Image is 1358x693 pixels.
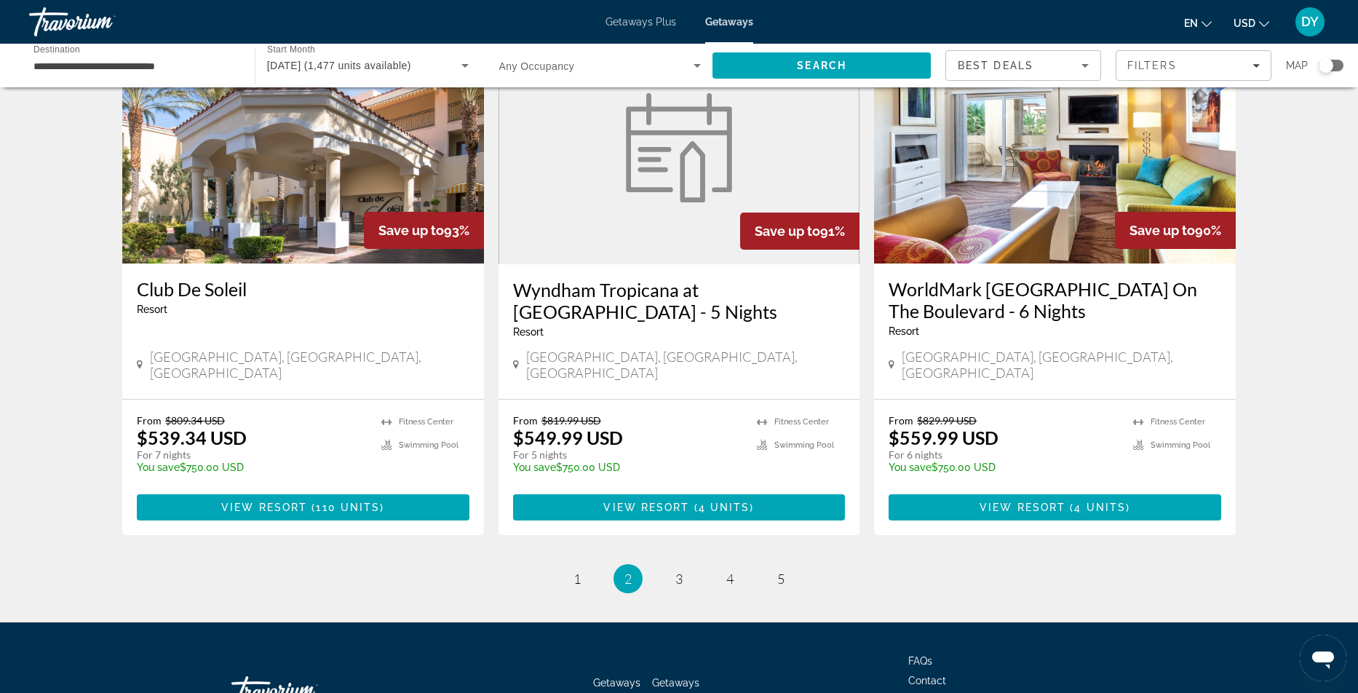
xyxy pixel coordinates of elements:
p: $549.99 USD [513,427,623,448]
span: You save [889,462,932,473]
p: $750.00 USD [513,462,743,473]
span: Resort [513,326,544,338]
span: Save up to [378,223,444,238]
span: ( ) [307,502,384,513]
a: Getaways [705,16,753,28]
img: Club De Soleil [122,31,484,264]
button: Filters [1116,50,1271,81]
p: For 7 nights [137,448,367,462]
iframe: Button to launch messaging window [1300,635,1346,681]
p: $559.99 USD [889,427,998,448]
p: $750.00 USD [889,462,1119,473]
span: View Resort [980,502,1065,513]
a: FAQs [908,655,932,667]
span: ( ) [690,502,755,513]
span: [GEOGRAPHIC_DATA], [GEOGRAPHIC_DATA], [GEOGRAPHIC_DATA] [902,349,1221,381]
p: For 6 nights [889,448,1119,462]
a: Wyndham Tropicana at Las Vegas - 5 Nights [499,31,860,264]
span: Resort [137,304,167,315]
a: Getaways Plus [605,16,676,28]
a: Club De Soleil [137,278,469,300]
span: 2 [624,571,632,587]
span: Swimming Pool [774,440,834,450]
span: 110 units [316,502,380,513]
span: You save [137,462,180,473]
button: View Resort(110 units) [137,494,469,520]
span: Fitness Center [1151,417,1205,427]
span: Save up to [755,223,820,239]
a: WorldMark [GEOGRAPHIC_DATA] On The Boulevard - 6 Nights [889,278,1221,322]
span: From [137,414,162,427]
span: 5 [777,571,785,587]
button: Search [712,52,931,79]
nav: Pagination [122,564,1236,593]
span: 4 [726,571,734,587]
p: $750.00 USD [137,462,367,473]
span: From [513,414,538,427]
span: Start Month [267,45,315,55]
span: Fitness Center [399,417,453,427]
mat-select: Sort by [958,57,1089,74]
button: User Menu [1291,7,1329,37]
span: Fitness Center [774,417,829,427]
p: $539.34 USD [137,427,247,448]
span: You save [513,462,556,473]
a: Travorium [29,3,175,41]
span: DY [1301,15,1319,29]
span: [GEOGRAPHIC_DATA], [GEOGRAPHIC_DATA], [GEOGRAPHIC_DATA] [526,349,846,381]
button: Change currency [1234,12,1269,33]
a: Wyndham Tropicana at [GEOGRAPHIC_DATA] - 5 Nights [513,279,846,322]
span: $809.34 USD [165,414,225,427]
img: WorldMark Las Vegas On The Boulevard - 6 Nights [874,31,1236,264]
span: Destination [33,44,80,54]
div: 93% [364,212,484,249]
button: Change language [1184,12,1212,33]
span: Search [797,60,846,71]
span: [GEOGRAPHIC_DATA], [GEOGRAPHIC_DATA], [GEOGRAPHIC_DATA] [150,349,469,381]
span: 4 units [1074,502,1126,513]
div: 90% [1115,212,1236,249]
span: Save up to [1129,223,1195,238]
p: For 5 nights [513,448,743,462]
span: 1 [573,571,581,587]
span: Any Occupancy [499,60,575,72]
span: $819.99 USD [541,414,601,427]
span: 3 [675,571,683,587]
div: 91% [740,213,859,250]
button: View Resort(4 units) [889,494,1221,520]
span: Swimming Pool [1151,440,1210,450]
img: Wyndham Tropicana at Las Vegas - 5 Nights [617,93,741,202]
span: View Resort [221,502,307,513]
span: USD [1234,17,1255,29]
span: ( ) [1065,502,1130,513]
span: $829.99 USD [917,414,977,427]
a: Contact [908,675,946,686]
span: Map [1286,55,1308,76]
span: Best Deals [958,60,1033,71]
a: Getaways [593,677,640,689]
button: View Resort(4 units) [513,494,846,520]
span: [DATE] (1,477 units available) [267,60,411,71]
span: From [889,414,913,427]
span: Resort [889,325,919,337]
span: en [1184,17,1198,29]
span: 4 units [699,502,750,513]
span: View Resort [603,502,689,513]
input: Select destination [33,58,236,75]
span: Swimming Pool [399,440,458,450]
span: Filters [1127,60,1177,71]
